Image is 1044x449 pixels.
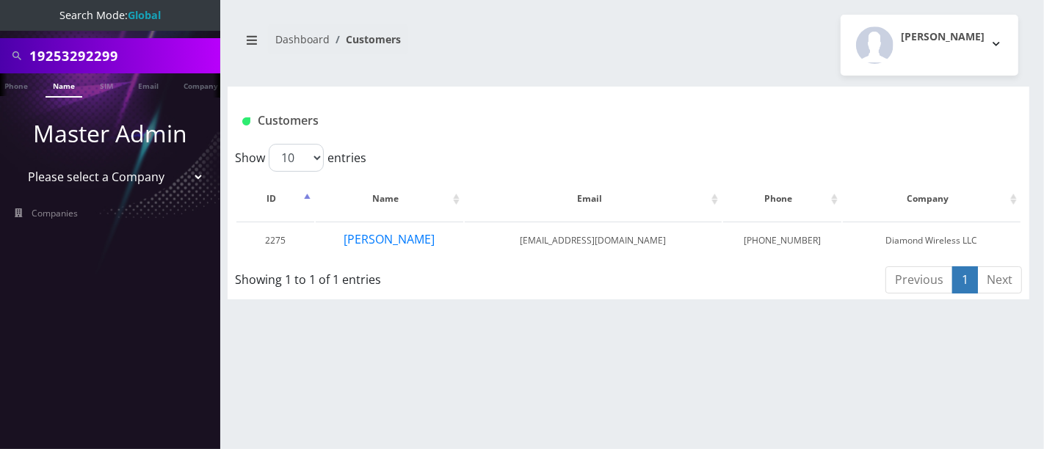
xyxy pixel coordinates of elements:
th: Name: activate to sort column ascending [316,178,463,220]
select: Showentries [269,144,324,172]
a: SIM [93,73,120,96]
a: Company [176,73,225,96]
th: Phone: activate to sort column ascending [723,178,841,220]
th: Company: activate to sort column ascending [843,178,1021,220]
td: Diamond Wireless LLC [843,222,1021,259]
a: Email [131,73,166,96]
li: Customers [330,32,401,47]
div: Showing 1 to 1 of 1 entries [235,265,552,288]
a: Next [977,266,1022,293]
th: Email: activate to sort column ascending [465,178,722,220]
label: Show entries [235,144,366,172]
span: Search Mode: [59,8,161,22]
td: [EMAIL_ADDRESS][DOMAIN_NAME] [465,222,722,259]
a: Name [46,73,82,98]
a: Dashboard [275,32,330,46]
td: [PHONE_NUMBER] [723,222,841,259]
td: 2275 [236,222,314,259]
a: 1 [952,266,978,293]
input: Search All Companies [29,42,217,70]
button: [PERSON_NAME] [343,230,435,249]
span: Companies [32,207,79,219]
a: Previous [885,266,953,293]
th: ID: activate to sort column descending [236,178,314,220]
nav: breadcrumb [239,24,617,66]
strong: Global [128,8,161,22]
h1: Customers [242,114,882,128]
h2: [PERSON_NAME] [901,31,985,43]
button: [PERSON_NAME] [841,15,1018,76]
